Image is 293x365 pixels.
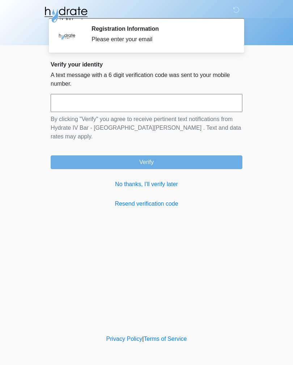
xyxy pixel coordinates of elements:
[56,25,78,47] img: Agent Avatar
[142,336,144,342] a: |
[51,199,242,208] a: Resend verification code
[144,336,187,342] a: Terms of Service
[106,336,143,342] a: Privacy Policy
[51,115,242,141] p: By clicking "Verify" you agree to receive pertinent text notifications from Hydrate IV Bar - [GEO...
[51,61,242,68] h2: Verify your identity
[51,155,242,169] button: Verify
[51,71,242,88] p: A text message with a 6 digit verification code was sent to your mobile number.
[51,180,242,189] a: No thanks, I'll verify later
[43,5,88,23] img: Hydrate IV Bar - Fort Collins Logo
[92,35,232,44] div: Please enter your email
